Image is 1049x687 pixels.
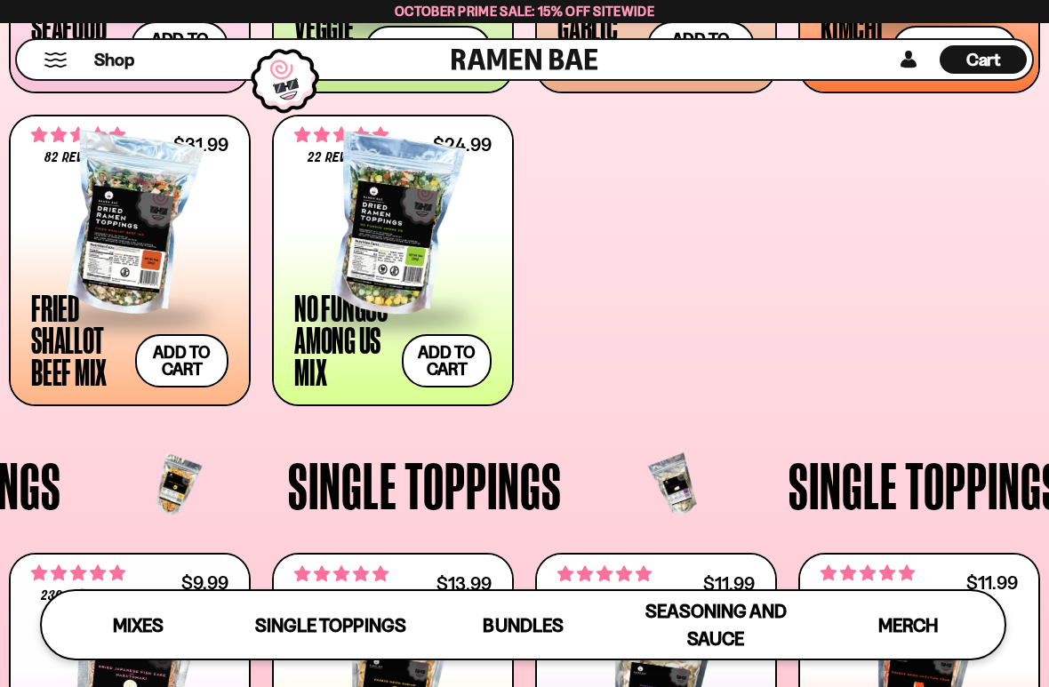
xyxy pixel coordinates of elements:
[294,563,388,586] span: 4.91 stars
[620,591,813,659] a: Seasoning and Sauce
[813,591,1005,659] a: Merch
[294,124,388,147] span: 4.82 stars
[878,614,938,636] span: Merch
[821,562,915,585] span: 4.88 stars
[31,562,125,585] span: 4.77 stars
[288,452,562,518] span: Single Toppings
[42,591,235,659] a: Mixes
[294,292,393,387] div: No Fungus Among Us Mix
[427,591,620,659] a: Bundles
[135,334,228,387] button: Add to cart
[402,334,492,387] button: Add to cart
[557,563,652,586] span: 4.75 stars
[966,574,1018,591] div: $11.99
[966,49,1001,70] span: Cart
[94,45,134,74] a: Shop
[272,115,514,405] a: 4.82 stars 22 reviews $24.99 No Fungus Among Us Mix Add to cart
[395,3,654,20] span: October Prime Sale: 15% off Sitewide
[41,589,116,603] span: 230 reviews
[9,115,251,405] a: 4.83 stars 82 reviews $31.99 Fried Shallot Beef Mix Add to cart
[645,600,787,650] span: Seasoning and Sauce
[31,124,125,147] span: 4.83 stars
[181,574,228,591] div: $9.99
[940,40,1027,79] div: Cart
[94,48,134,72] span: Shop
[436,575,492,592] div: $13.99
[113,614,164,636] span: Mixes
[483,614,563,636] span: Bundles
[31,292,126,387] div: Fried Shallot Beef Mix
[255,614,405,636] span: Single Toppings
[44,52,68,68] button: Mobile Menu Trigger
[235,591,428,659] a: Single Toppings
[703,575,755,592] div: $11.99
